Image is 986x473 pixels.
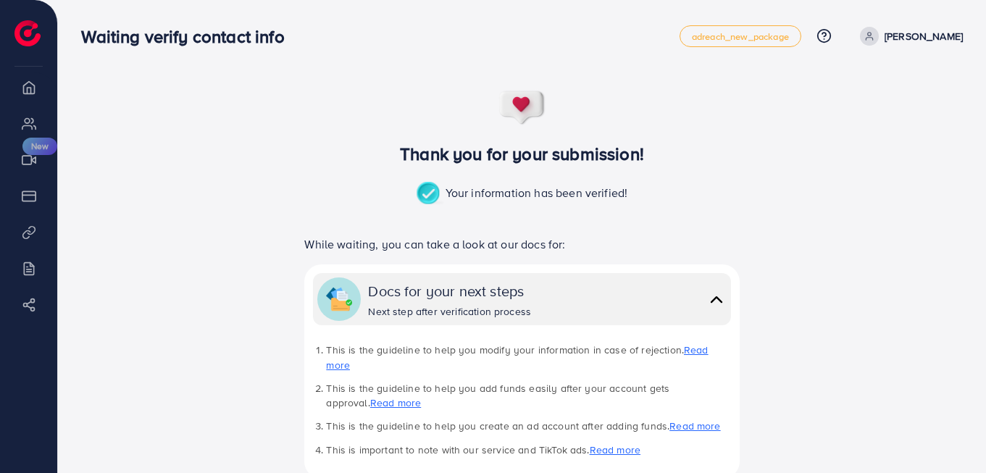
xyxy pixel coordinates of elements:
li: This is the guideline to help you create an ad account after adding funds. [326,419,730,433]
a: Read more [326,343,708,372]
li: This is the guideline to help you modify your information in case of rejection. [326,343,730,372]
div: Next step after verification process [368,304,531,319]
div: Docs for your next steps [368,280,531,301]
a: [PERSON_NAME] [854,27,963,46]
img: collapse [326,286,352,312]
span: adreach_new_package [692,32,789,41]
img: collapse [706,289,727,310]
img: logo [14,20,41,46]
h3: Waiting verify contact info [81,26,296,47]
a: Read more [669,419,720,433]
img: success [498,90,546,126]
p: While waiting, you can take a look at our docs for: [304,235,739,253]
p: [PERSON_NAME] [885,28,963,45]
li: This is important to note with our service and TikTok ads. [326,443,730,457]
a: Read more [590,443,640,457]
li: This is the guideline to help you add funds easily after your account gets approval. [326,381,730,411]
a: adreach_new_package [680,25,801,47]
img: success [417,182,446,206]
h3: Thank you for your submission! [280,143,764,164]
p: Your information has been verified! [417,182,628,206]
a: Read more [370,395,421,410]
